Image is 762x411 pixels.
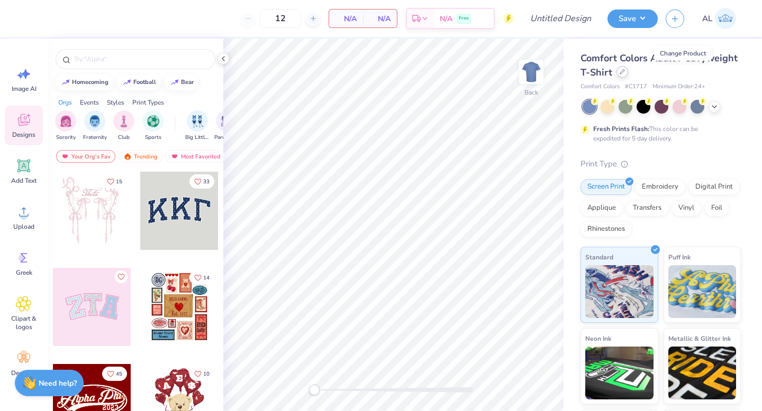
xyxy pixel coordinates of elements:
div: homecoming [72,79,108,85]
a: AL [697,8,741,29]
button: Like [102,174,127,189]
div: Embroidery [635,179,685,195]
div: This color can be expedited for 5 day delivery. [593,124,723,143]
button: homecoming [56,74,113,90]
button: filter button [55,110,76,142]
img: Big Little Reveal Image [192,115,203,127]
button: Save [607,10,658,28]
span: Greek [16,268,32,277]
strong: Fresh Prints Flash: [593,125,649,133]
span: N/A [335,13,357,24]
span: Upload [13,222,34,231]
div: filter for Sports [142,110,164,142]
button: bear [165,74,198,90]
div: football [133,79,156,85]
span: Image AI [12,85,37,93]
img: Metallic & Glitter Ink [668,347,737,399]
span: Neon Ink [585,333,611,344]
span: 14 [203,275,210,281]
span: 33 [203,179,210,184]
img: trend_line.gif [61,79,70,86]
div: Trending [119,150,162,163]
img: most_fav.gif [61,153,69,160]
span: N/A [369,13,391,24]
button: Like [115,270,128,283]
input: – – [260,9,301,28]
img: Neon Ink [585,347,654,399]
img: trend_line.gif [170,79,179,86]
span: # C1717 [625,82,647,91]
span: Sports [145,134,161,142]
div: Rhinestones [580,221,632,237]
div: Screen Print [580,179,632,195]
span: Add Text [11,176,37,185]
span: Fraternity [83,134,107,142]
img: Puff Ink [668,265,737,318]
span: Comfort Colors [580,82,620,91]
img: Fraternity Image [89,115,101,127]
span: 45 [116,371,122,377]
img: Parent's Weekend Image [221,115,233,127]
button: filter button [142,110,164,142]
div: Your Org's Fav [56,150,115,163]
span: Puff Ink [668,251,691,263]
div: filter for Sorority [55,110,76,142]
div: Events [80,98,99,107]
div: Applique [580,200,623,216]
button: Like [189,367,214,381]
img: Ashley Lara [715,8,736,29]
button: Like [189,174,214,189]
div: Most Favorited [166,150,225,163]
span: Free [459,15,469,22]
img: Sports Image [147,115,159,127]
span: Club [118,134,130,142]
img: Sorority Image [60,115,72,127]
div: filter for Big Little Reveal [185,110,210,142]
div: filter for Parent's Weekend [214,110,239,142]
span: Minimum Order: 24 + [652,82,705,91]
img: trending.gif [123,153,132,160]
img: Club Image [118,115,130,127]
button: filter button [83,110,107,142]
input: Untitled Design [522,8,600,29]
span: Sorority [56,134,76,142]
span: AL [702,13,712,25]
div: Orgs [58,98,72,107]
span: N/A [440,13,452,24]
button: Like [189,270,214,285]
button: football [117,74,161,90]
div: Print Type [580,158,741,170]
div: filter for Fraternity [83,110,107,142]
div: filter for Club [113,110,134,142]
div: Back [524,88,538,97]
img: most_fav.gif [170,153,179,160]
div: Print Types [132,98,164,107]
div: Change Product [654,46,712,61]
button: filter button [185,110,210,142]
div: Vinyl [672,200,701,216]
span: Clipart & logos [6,314,41,331]
div: bear [181,79,194,85]
button: filter button [113,110,134,142]
span: Big Little Reveal [185,134,210,142]
span: Comfort Colors Adult Heavyweight T-Shirt [580,52,738,79]
div: Digital Print [688,179,740,195]
div: Foil [704,200,729,216]
span: Designs [12,130,35,139]
span: Standard [585,251,613,263]
img: Standard [585,265,654,318]
span: Decorate [11,369,37,377]
input: Try "Alpha" [73,54,208,64]
img: trend_line.gif [123,79,131,86]
button: filter button [214,110,239,142]
img: Back [521,61,542,82]
div: Accessibility label [309,385,320,395]
span: 10 [203,371,210,377]
div: Styles [107,98,124,107]
strong: Need help? [39,378,77,388]
span: 15 [116,179,122,184]
div: Transfers [626,200,668,216]
span: Parent's Weekend [214,134,239,142]
button: Like [102,367,127,381]
span: Metallic & Glitter Ink [668,333,731,344]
